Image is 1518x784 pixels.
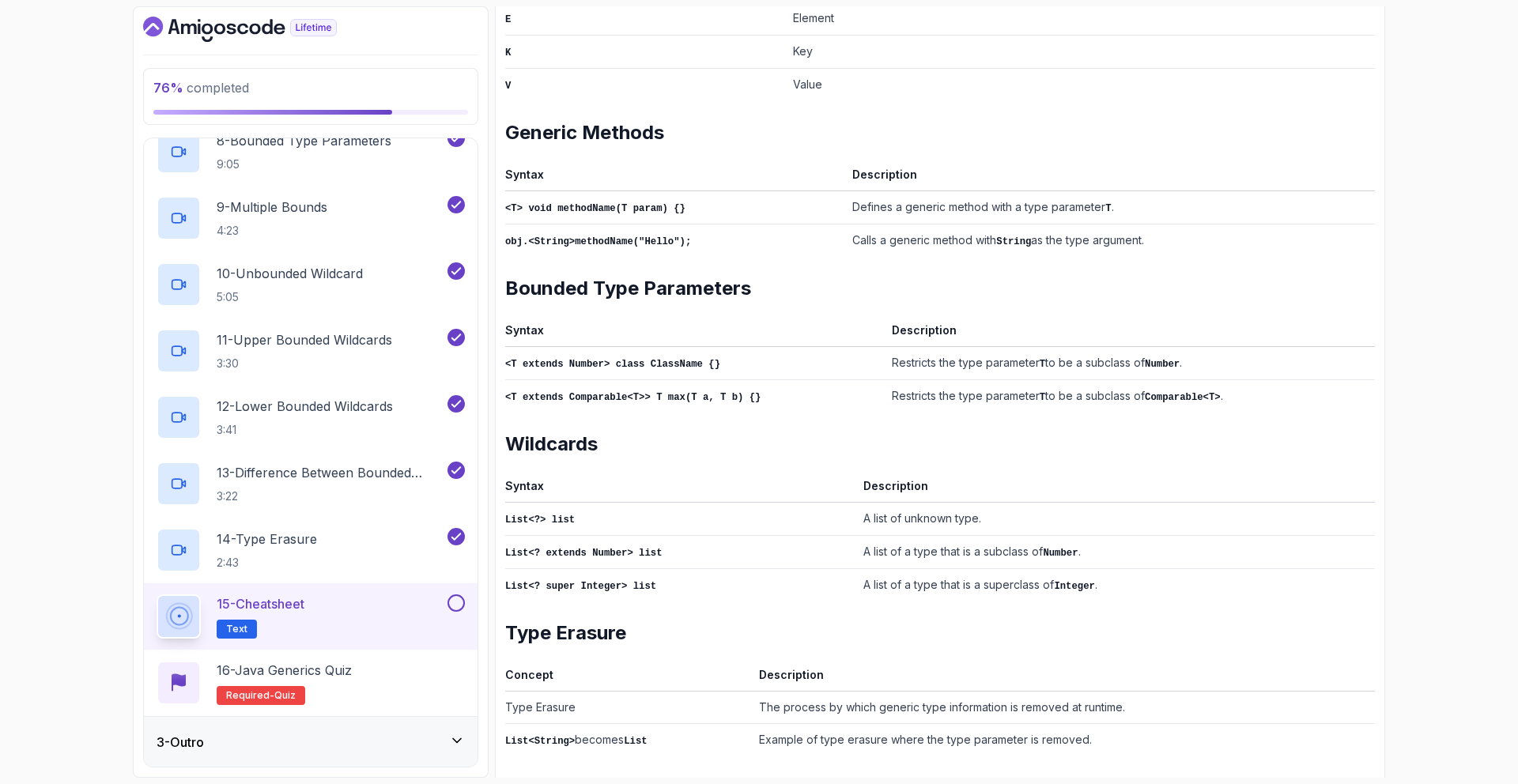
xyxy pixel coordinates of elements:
[857,535,1375,568] td: A list of a type that is a subclass of .
[217,198,327,217] p: 9 - Multiple Bounds
[157,262,465,307] button: 10-Unbounded Wildcard5:05
[217,289,363,305] p: 5:05
[217,131,391,150] p: 8 - Bounded Type Parameters
[505,432,1375,457] h2: Wildcards
[885,379,1375,413] td: Restricts the type parameter to be a subclass of .
[217,264,363,283] p: 10 - Unbounded Wildcard
[217,356,392,371] p: 3:30
[857,568,1375,601] td: A list of a type that is a superclass of .
[505,723,753,756] td: becomes
[217,488,444,504] p: 3:22
[505,276,1375,301] h2: Bounded Type Parameters
[505,320,885,347] th: Syntax
[857,476,1375,503] th: Description
[157,329,465,373] button: 11-Upper Bounded Wildcards3:30
[505,548,662,559] code: List<? extends Number> list
[505,120,1375,145] h2: Generic Methods
[157,130,465,174] button: 8-Bounded Type Parameters9:05
[505,359,720,370] code: <T extends Number> class ClassName {}
[153,80,183,96] span: 76 %
[1145,392,1221,403] code: Comparable<T>
[153,80,249,96] span: completed
[217,330,392,349] p: 11 - Upper Bounded Wildcards
[505,476,857,503] th: Syntax
[144,717,478,767] button: 3-Outro
[624,736,647,747] code: List
[505,14,511,25] code: E
[505,392,761,403] code: <T extends Comparable<T>> T max(T a, T b) {}
[217,156,391,172] p: 9:05
[505,203,685,214] code: <T> void methodName(T param) {}
[505,736,575,747] code: List<String>
[226,689,274,702] span: Required-
[157,733,204,752] h3: 3 - Outro
[217,223,327,239] p: 4:23
[1145,359,1180,370] code: Number
[846,224,1375,257] td: Calls a generic method with as the type argument.
[157,462,465,506] button: 13-Difference Between Bounded Type Parameters And Wildcards3:22
[157,661,465,705] button: 16-Java Generics QuizRequired-quiz
[505,164,846,191] th: Syntax
[274,689,296,702] span: quiz
[226,623,247,635] span: Text
[846,164,1375,191] th: Description
[846,190,1375,224] td: Defines a generic method with a type parameter .
[217,397,393,416] p: 12 - Lower Bounded Wildcards
[787,68,1375,101] td: Value
[996,236,1031,247] code: String
[787,2,1375,35] td: Element
[157,395,465,439] button: 12-Lower Bounded Wildcards3:41
[1043,548,1078,559] code: Number
[505,620,1375,646] h2: Type Erasure
[157,196,465,240] button: 9-Multiple Bounds4:23
[505,47,511,58] code: K
[505,236,691,247] code: obj.<String>methodName("Hello");
[217,422,393,438] p: 3:41
[1040,359,1045,370] code: T
[505,81,511,92] code: V
[1040,392,1045,403] code: T
[505,691,753,723] td: Type Erasure
[505,665,753,692] th: Concept
[1054,581,1094,592] code: Integer
[143,17,373,42] a: Dashboard
[753,665,1375,692] th: Description
[885,320,1375,347] th: Description
[857,502,1375,535] td: A list of unknown type.
[885,346,1375,379] td: Restricts the type parameter to be a subclass of .
[753,691,1375,723] td: The process by which generic type information is removed at runtime.
[787,35,1375,68] td: Key
[217,530,317,548] p: 14 - Type Erasure
[157,528,465,572] button: 14-Type Erasure2:43
[505,581,656,592] code: List<? super Integer> list
[157,594,465,639] button: 15-CheatsheetText
[1105,203,1111,214] code: T
[217,661,352,680] p: 16 - Java Generics Quiz
[217,463,444,482] p: 13 - Difference Between Bounded Type Parameters And Wildcards
[753,723,1375,756] td: Example of type erasure where the type parameter is removed.
[217,555,317,571] p: 2:43
[505,514,575,526] code: List<?> list
[217,594,304,613] p: 15 - Cheatsheet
